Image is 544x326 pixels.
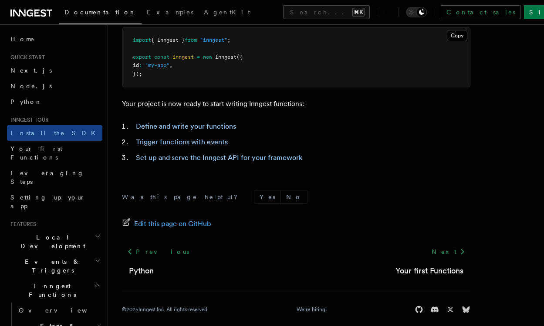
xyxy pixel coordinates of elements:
a: Overview [15,303,102,318]
span: Python [10,98,42,105]
a: Your first Functions [7,141,102,165]
a: Previous [122,244,194,259]
p: Your project is now ready to start writing Inngest functions: [122,98,470,110]
a: AgentKit [199,3,255,23]
span: = [197,54,200,60]
span: import [133,37,151,43]
button: Copy [447,30,467,41]
span: AgentKit [204,9,250,16]
span: Node.js [10,83,52,90]
p: Was this page helpful? [122,193,243,201]
span: ; [227,37,230,43]
a: Node.js [7,78,102,94]
a: Set up and serve the Inngest API for your framework [136,153,302,162]
span: inngest [172,54,194,60]
a: Edit this page on GitHub [122,218,211,230]
a: Python [129,265,154,277]
span: Edit this page on GitHub [134,218,211,230]
span: Setting up your app [10,194,85,210]
a: Your first Functions [395,265,463,277]
span: Leveraging Steps [10,170,84,185]
span: Your first Functions [10,145,62,161]
span: Examples [147,9,193,16]
button: Toggle dark mode [406,7,427,17]
a: Python [7,94,102,110]
span: : [139,62,142,68]
kbd: ⌘K [352,8,365,17]
span: , [169,62,172,68]
span: export [133,54,151,60]
div: © 2025 Inngest Inc. All rights reserved. [122,306,209,313]
a: Leveraging Steps [7,165,102,190]
a: Next.js [7,63,102,78]
span: ({ [237,54,243,60]
button: Yes [254,190,280,203]
a: We're hiring! [297,306,327,313]
span: Quick start [7,54,45,61]
a: Install the SDK [7,125,102,141]
a: Home [7,31,102,47]
span: Documentation [64,9,136,16]
span: Inngest tour [7,116,49,123]
span: const [154,54,169,60]
span: Home [10,35,35,43]
button: Events & Triggers [7,254,102,278]
span: Features [7,221,36,228]
button: Search...⌘K [283,5,370,19]
a: Setting up your app [7,190,102,214]
span: Overview [19,307,108,314]
span: "my-app" [145,62,169,68]
span: Inngest [215,54,237,60]
a: Examples [142,3,199,23]
button: Inngest Functions [7,278,102,303]
button: No [281,190,307,203]
span: }); [133,71,142,77]
span: new [203,54,212,60]
span: Events & Triggers [7,257,95,275]
a: Define and write your functions [136,122,236,130]
a: Next [426,244,470,259]
a: Trigger functions with events [136,138,228,146]
span: Next.js [10,67,52,74]
a: Documentation [59,3,142,24]
span: id [133,62,139,68]
span: "inngest" [200,37,227,43]
span: Inngest Functions [7,282,94,299]
span: { Inngest } [151,37,185,43]
a: Contact sales [441,5,520,19]
span: Local Development [7,233,95,250]
span: Install the SDK [10,130,101,136]
span: from [185,37,197,43]
button: Local Development [7,230,102,254]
